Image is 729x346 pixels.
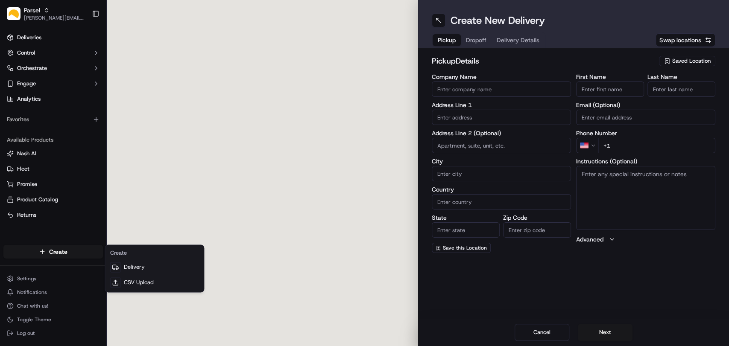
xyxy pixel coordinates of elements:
[72,125,79,131] div: 💻
[107,275,202,290] a: CSV Upload
[659,36,701,44] span: Swap locations
[9,34,155,48] p: Welcome 👋
[432,102,571,108] label: Address Line 1
[432,194,571,209] input: Enter country
[672,57,711,65] span: Saved Location
[515,324,569,341] button: Cancel
[17,95,41,103] span: Analytics
[466,36,486,44] span: Dropoff
[107,247,202,259] div: Create
[576,110,715,125] input: Enter email address
[9,81,24,97] img: 1736555255976-a54dd68f-1ca7-489b-9aae-adbdc363a1c4
[432,138,571,153] input: Apartment, suite, unit, etc.
[17,64,47,72] span: Orchestrate
[578,324,632,341] button: Next
[17,34,41,41] span: Deliveries
[3,133,103,147] div: Available Products
[69,120,141,136] a: 💻API Documentation
[432,215,500,221] label: State
[576,158,715,164] label: Instructions (Optional)
[17,165,29,173] span: Fleet
[85,145,103,151] span: Pylon
[107,259,202,275] a: Delivery
[7,7,20,20] img: Parsel
[432,55,654,67] h2: pickup Details
[17,49,35,57] span: Control
[81,124,137,132] span: API Documentation
[647,74,715,80] label: Last Name
[9,125,15,131] div: 📗
[145,84,155,94] button: Start new chat
[432,222,500,238] input: Enter state
[17,196,58,204] span: Product Catalog
[503,222,571,238] input: Enter zip code
[647,81,715,97] input: Enter last name
[598,138,715,153] input: Enter phone number
[49,247,67,256] span: Create
[24,6,40,15] span: Parsel
[17,150,36,157] span: Nash AI
[432,130,571,136] label: Address Line 2 (Optional)
[22,55,154,64] input: Got a question? Start typing here...
[17,124,65,132] span: Knowledge Base
[576,74,644,80] label: First Name
[3,113,103,126] div: Favorites
[17,302,48,309] span: Chat with us!
[576,102,715,108] label: Email (Optional)
[17,289,47,296] span: Notifications
[576,130,715,136] label: Phone Number
[17,211,36,219] span: Returns
[432,74,571,80] label: Company Name
[60,144,103,151] a: Powered byPylon
[9,9,26,26] img: Nash
[451,14,545,27] h1: Create New Delivery
[17,180,37,188] span: Promise
[17,330,35,337] span: Log out
[576,81,644,97] input: Enter first name
[503,215,571,221] label: Zip Code
[438,36,456,44] span: Pickup
[29,90,108,97] div: We're available if you need us!
[17,275,36,282] span: Settings
[17,316,51,323] span: Toggle Theme
[497,36,539,44] span: Delivery Details
[443,244,487,251] span: Save this Location
[432,158,571,164] label: City
[24,15,85,21] span: [PERSON_NAME][EMAIL_ADDRESS][PERSON_NAME][DOMAIN_NAME]
[432,166,571,181] input: Enter city
[432,81,571,97] input: Enter company name
[5,120,69,136] a: 📗Knowledge Base
[29,81,140,90] div: Start new chat
[576,235,603,244] label: Advanced
[432,186,571,192] label: Country
[432,110,571,125] input: Enter address
[17,80,36,87] span: Engage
